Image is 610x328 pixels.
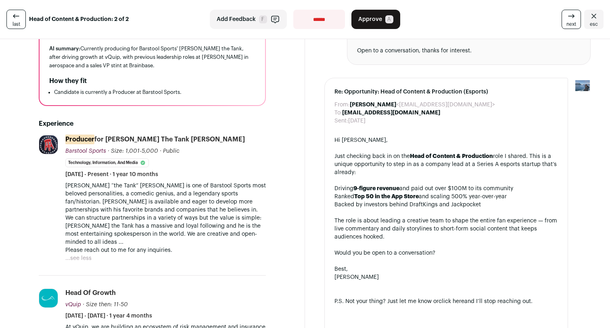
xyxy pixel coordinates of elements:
div: Currently producing for Barstool Sports' [PERSON_NAME] the Tank, after driving growth at vQuip, w... [49,44,255,70]
span: vQuip [65,302,81,307]
span: [DATE] - [DATE] · 1 year 4 months [65,312,152,320]
span: [DATE] - Present · 1 year 10 months [65,170,158,179]
strong: Top 50 in the App Store [354,194,419,199]
strong: Head of Content & Production: 2 of 2 [29,15,129,23]
li: Candidate is currently a Producer at Barstool Sports. [54,89,255,95]
li: Driving and paid out over $100M to its community [334,185,558,193]
mark: Producer [65,135,94,144]
span: F [259,15,267,23]
button: Add Feedback F [210,10,287,29]
strong: Head of Content & Production [410,154,493,159]
button: ...see less [65,254,92,262]
div: Hi [PERSON_NAME], [334,136,558,144]
p: Please reach out to me for any inquiries. [65,246,266,254]
div: Just checking back in on the role I shared. This is a unique opportunity to step in as a company ... [334,152,558,176]
span: · [160,147,161,155]
span: · Size then: 11-50 [83,302,128,307]
span: last [13,21,20,27]
span: AI summary: [49,46,80,51]
h2: Experience [39,119,266,129]
dt: To: [334,109,342,117]
li: Backed by investors behind DraftKings and Jackpocket [334,201,558,209]
span: Barstool Sports [65,148,106,154]
span: next [566,21,576,27]
div: Best, [334,265,558,273]
span: Add Feedback [217,15,256,23]
div: for [PERSON_NAME] the Tank [PERSON_NAME] [65,135,245,144]
div: Head of Growth [65,289,116,297]
b: [PERSON_NAME] [350,102,396,108]
strong: 9-figure revenue [353,186,399,191]
img: 110c43b1e23fa8229b1724b35c70417902e931f7fc538eb5528bd94efb0ae045.jpg [39,289,58,307]
div: [PERSON_NAME] [334,273,558,281]
dt: From: [334,101,350,109]
li: Technology, Information, and Media [65,158,149,167]
div: Open to a conversation, thanks for interest. [357,47,581,55]
dd: <[EMAIL_ADDRESS][DOMAIN_NAME]> [350,101,495,109]
div: The role is about leading a creative team to shape the entire fan experience — from live commenta... [334,217,558,241]
span: Public [163,148,180,154]
dd: [DATE] [348,117,366,125]
a: next [562,10,581,29]
span: Approve [358,15,382,23]
span: Re: Opportunity: Head of Content & Production (Esports) [334,88,558,96]
a: last [6,10,26,29]
span: A [385,15,393,23]
button: Approve A [351,10,400,29]
div: Would you be open to a conversation? [334,249,558,257]
dt: Sent: [334,117,348,125]
p: [PERSON_NAME] “the Tank” [PERSON_NAME] is one of Barstool Sports most beloved personalities, a co... [65,182,266,246]
span: · Size: 1,001-5,000 [108,148,158,154]
span: esc [590,21,598,27]
b: [EMAIL_ADDRESS][DOMAIN_NAME] [342,110,440,116]
div: P.S. Not your thing? Just let me know or and I’ll stop reaching out. [334,297,558,305]
img: 17109629-medium_jpg [574,78,591,94]
img: 22e9bdd46389565b6f27e88b61d4c130f4c9ffc21390d0596facefbad7ddd2e9.jpg [39,135,58,154]
a: click here [439,299,464,304]
h2: How they fit [49,76,87,86]
li: Ranked and scaling 500% year-over-year [334,193,558,201]
a: Close [584,10,604,29]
